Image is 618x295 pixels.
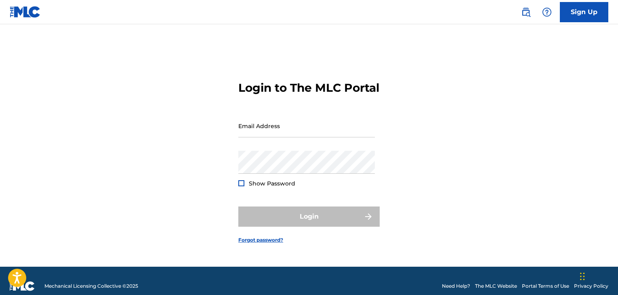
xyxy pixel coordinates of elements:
[475,282,517,290] a: The MLC Website
[522,282,569,290] a: Portal Terms of Use
[10,6,41,18] img: MLC Logo
[574,282,608,290] a: Privacy Policy
[518,4,534,20] a: Public Search
[10,281,35,291] img: logo
[580,264,585,289] div: Drag
[560,2,608,22] a: Sign Up
[238,81,379,95] h3: Login to The MLC Portal
[249,180,295,187] span: Show Password
[578,256,618,295] iframe: Chat Widget
[521,7,531,17] img: search
[542,7,552,17] img: help
[238,236,283,244] a: Forgot password?
[442,282,470,290] a: Need Help?
[44,282,138,290] span: Mechanical Licensing Collective © 2025
[539,4,555,20] div: Help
